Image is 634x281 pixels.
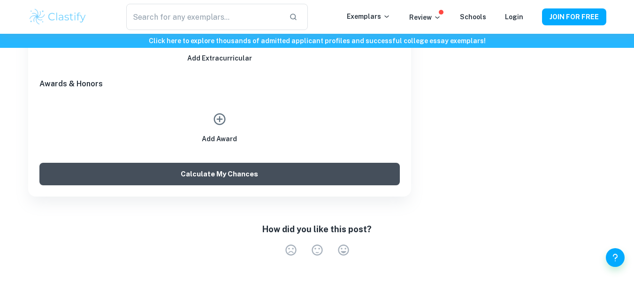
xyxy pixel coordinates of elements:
p: Review [409,12,441,23]
h6: Add Extracurricular [187,53,252,63]
a: Login [505,13,523,21]
h6: Add Award [202,134,237,144]
img: Clastify logo [28,8,88,26]
h6: Awards & Honors [39,78,400,90]
a: Schools [460,13,486,21]
p: Exemplars [347,11,390,22]
button: Calculate My Chances [39,163,400,185]
button: Help and Feedback [606,248,625,267]
h6: Click here to explore thousands of admitted applicant profiles and successful college essay exemp... [2,36,632,46]
input: Search for any exemplars... [126,4,281,30]
h6: How did you like this post? [262,223,372,236]
button: JOIN FOR FREE [542,8,606,25]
